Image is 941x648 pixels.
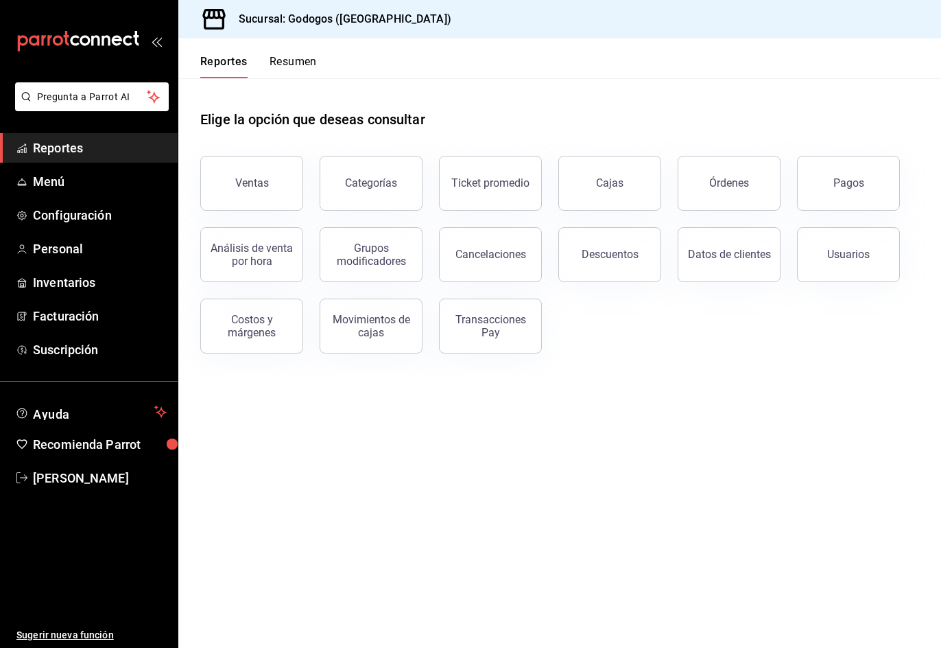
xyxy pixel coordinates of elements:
[33,435,167,454] span: Recomienda Parrot
[200,227,303,282] button: Análisis de venta por hora
[33,307,167,325] span: Facturación
[228,11,451,27] h3: Sucursal: Godogos ([GEOGRAPHIC_DATA])
[10,100,169,114] a: Pregunta a Parrot AI
[200,299,303,354] button: Costos y márgenes
[797,227,900,282] button: Usuarios
[15,82,169,111] button: Pregunta a Parrot AI
[439,156,542,211] button: Ticket promedio
[558,156,661,211] a: Cajas
[688,248,771,261] div: Datos de clientes
[709,176,749,189] div: Órdenes
[678,156,781,211] button: Órdenes
[33,172,167,191] span: Menú
[833,176,864,189] div: Pagos
[596,175,624,192] div: Cajas
[37,90,147,104] span: Pregunta a Parrot AI
[33,404,149,420] span: Ayuda
[33,139,167,157] span: Reportes
[209,313,294,339] div: Costos y márgenes
[33,469,167,487] span: [PERSON_NAME]
[329,242,414,268] div: Grupos modificadores
[439,299,542,354] button: Transacciones Pay
[33,240,167,258] span: Personal
[558,227,661,282] button: Descuentos
[200,55,317,78] div: navigation tabs
[320,299,422,354] button: Movimientos de cajas
[200,55,248,78] button: Reportes
[827,248,870,261] div: Usuarios
[33,340,167,359] span: Suscripción
[200,156,303,211] button: Ventas
[209,242,294,268] div: Análisis de venta por hora
[439,227,542,282] button: Cancelaciones
[320,227,422,282] button: Grupos modificadores
[329,313,414,339] div: Movimientos de cajas
[455,248,526,261] div: Cancelaciones
[235,176,269,189] div: Ventas
[797,156,900,211] button: Pagos
[200,109,425,130] h1: Elige la opción que deseas consultar
[33,206,167,224] span: Configuración
[582,248,639,261] div: Descuentos
[16,628,167,643] span: Sugerir nueva función
[345,176,397,189] div: Categorías
[451,176,529,189] div: Ticket promedio
[320,156,422,211] button: Categorías
[678,227,781,282] button: Datos de clientes
[448,313,533,339] div: Transacciones Pay
[33,273,167,292] span: Inventarios
[151,36,162,47] button: open_drawer_menu
[270,55,317,78] button: Resumen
